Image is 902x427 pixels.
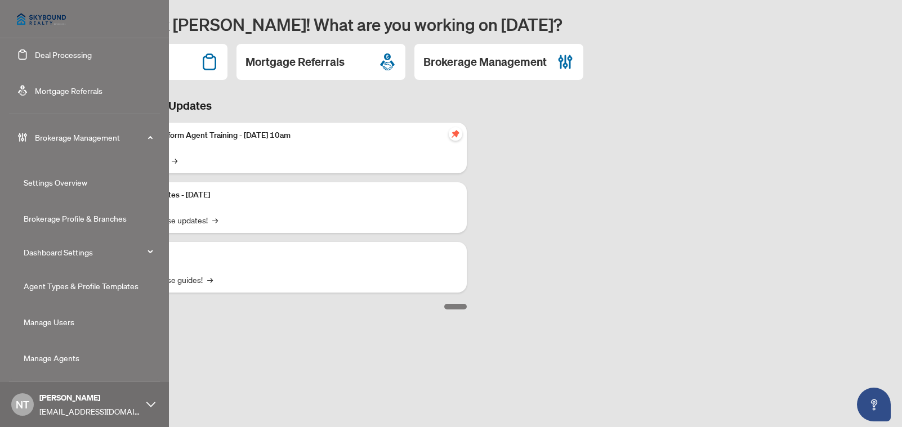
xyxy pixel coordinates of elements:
a: Deal Processing [35,50,92,60]
a: Settings Overview [24,177,87,187]
h1: Welcome back [PERSON_NAME]! What are you working on [DATE]? [59,14,888,35]
a: Dashboard Settings [24,247,93,257]
span: → [212,214,218,226]
span: [EMAIL_ADDRESS][DOMAIN_NAME] [39,405,141,417]
a: Manage Users [24,317,74,327]
span: [PERSON_NAME] [39,392,141,404]
a: Manage Agents [24,353,79,363]
span: → [207,273,213,286]
h3: Brokerage & Industry Updates [59,98,467,114]
span: NT [16,397,29,412]
h2: Brokerage Management [423,54,547,70]
a: Mortgage Referrals [35,86,102,96]
p: Platform Updates - [DATE] [118,189,458,201]
a: Brokerage Profile & Branches [24,213,127,223]
a: Agent Types & Profile Templates [24,281,139,291]
img: logo [9,6,74,33]
p: Self-Help [118,249,458,261]
p: myAbode Platform Agent Training - [DATE] 10am [118,129,458,142]
h2: Mortgage Referrals [245,54,345,70]
span: → [172,154,177,167]
span: Brokerage Management [35,131,152,143]
button: Open asap [857,388,891,421]
span: pushpin [449,127,462,141]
